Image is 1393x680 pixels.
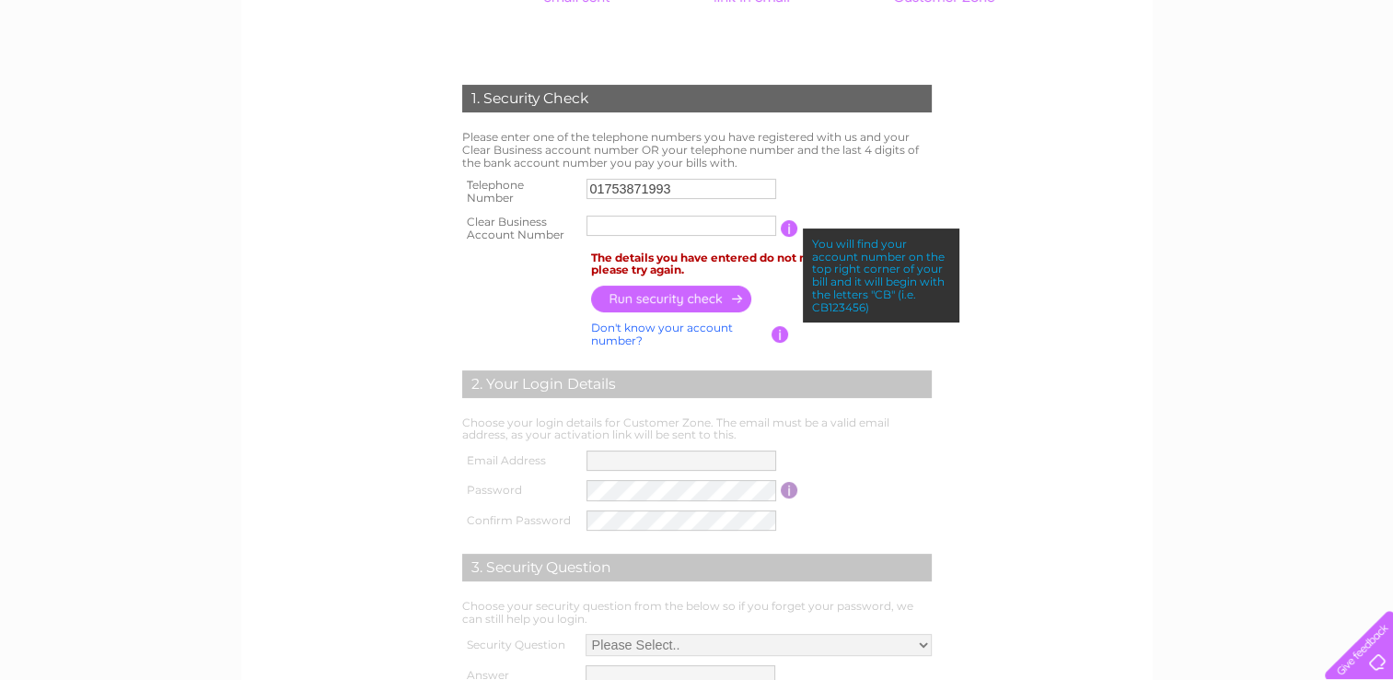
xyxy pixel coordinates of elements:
[1299,78,1326,92] a: Blog
[586,247,936,282] td: The details you have entered do not match our records, please try again.
[458,629,581,661] th: Security Question
[772,326,789,343] input: Information
[803,229,959,323] div: You will find your account number on the top right corner of your bill and it will begin with the...
[462,554,932,581] div: 3. Security Question
[458,412,936,447] td: Choose your login details for Customer Zone. The email must be a valid email address, as your act...
[1181,78,1222,92] a: Energy
[458,506,583,535] th: Confirm Password
[462,85,932,112] div: 1. Security Check
[1337,78,1382,92] a: Contact
[1233,78,1288,92] a: Telecoms
[1135,78,1170,92] a: Water
[458,210,583,247] th: Clear Business Account Number
[781,482,798,498] input: Information
[458,126,936,173] td: Please enter one of the telephone numbers you have registered with us and your Clear Business acc...
[458,595,936,630] td: Choose your security question from the below so if you forget your password, we can still help yo...
[781,220,798,237] input: Information
[262,10,1132,89] div: Clear Business is a trading name of Verastar Limited (registered in [GEOGRAPHIC_DATA] No. 3667643...
[462,370,932,398] div: 2. Your Login Details
[458,446,583,475] th: Email Address
[458,475,583,505] th: Password
[49,48,143,104] img: logo.png
[1046,9,1173,32] a: 0333 014 3131
[591,321,733,347] a: Don't know your account number?
[458,173,583,210] th: Telephone Number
